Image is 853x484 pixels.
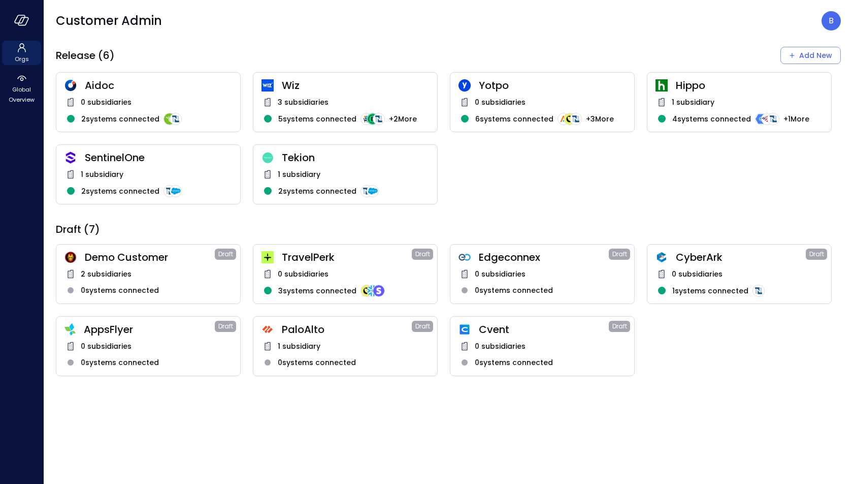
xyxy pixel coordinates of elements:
[475,97,526,108] span: 0 subsidiaries
[475,357,553,368] span: 0 systems connected
[389,113,417,125] span: + 2 More
[752,285,765,297] img: integration-logo
[780,47,841,64] div: Add New Organization
[755,113,767,125] img: integration-logo
[479,79,626,92] span: Yotpo
[56,223,100,236] span: Draft (7)
[458,251,471,263] img: gkfkl11jtdpupy4uruhy
[829,15,834,27] p: B
[360,285,373,297] img: integration-logo
[170,113,182,125] img: integration-logo
[676,79,823,92] span: Hippo
[612,249,627,259] span: Draft
[261,251,274,263] img: euz2wel6fvrjeyhjwgr9
[278,97,329,108] span: 3 subsidiaries
[163,113,176,125] img: integration-logo
[64,152,77,164] img: oujisyhxiqy1h0xilnqx
[81,97,132,108] span: 0 subsidiaries
[84,323,215,336] span: AppsFlyer
[415,321,430,331] span: Draft
[56,13,162,29] span: Customer Admin
[672,268,723,280] span: 0 subsidiaries
[278,186,356,197] span: 2 systems connected
[822,11,841,31] div: Boaz
[170,185,182,197] img: integration-logo
[81,357,159,368] span: 0 systems connected
[612,321,627,331] span: Draft
[278,341,320,352] span: 1 subsidiary
[475,341,526,352] span: 0 subsidiaries
[218,249,233,259] span: Draft
[278,268,329,280] span: 0 subsidiaries
[282,79,429,92] span: Wiz
[373,113,385,125] img: integration-logo
[261,152,274,164] img: dweq851rzgflucm4u1c8
[655,79,668,92] img: ynjrjpaiymlkbkxtflmu
[81,186,159,197] span: 2 systems connected
[475,285,553,296] span: 0 systems connected
[586,113,614,125] span: + 3 More
[458,323,471,336] img: dffl40ddomgeofigsm5p
[64,79,77,92] img: hddnet8eoxqedtuhlo6i
[85,151,232,164] span: SentinelOne
[278,169,320,180] span: 1 subsidiary
[783,113,809,125] span: + 1 More
[367,113,379,125] img: integration-logo
[809,249,824,259] span: Draft
[278,113,356,125] span: 5 systems connected
[282,323,412,336] span: PaloAlto
[2,71,41,106] div: Global Overview
[85,79,232,92] span: Aidoc
[6,84,37,105] span: Global Overview
[360,185,373,197] img: integration-logo
[278,285,356,296] span: 3 systems connected
[672,285,748,296] span: 1 systems connected
[564,113,576,125] img: integration-logo
[85,251,215,264] span: Demo Customer
[282,251,412,264] span: TravelPerk
[81,169,123,180] span: 1 subsidiary
[672,113,751,125] span: 4 systems connected
[479,323,609,336] span: Cvent
[163,185,176,197] img: integration-logo
[367,185,379,197] img: integration-logo
[81,341,132,352] span: 0 subsidiaries
[557,113,570,125] img: integration-logo
[2,41,41,65] div: Orgs
[570,113,582,125] img: integration-logo
[458,79,471,92] img: rosehlgmm5jjurozkspi
[81,268,132,280] span: 2 subsidiaries
[780,47,841,64] button: Add New
[799,49,832,62] div: Add New
[56,49,115,62] span: Release (6)
[415,249,430,259] span: Draft
[282,151,429,164] span: Tekion
[261,323,274,336] img: hs4uxyqbml240cwf4com
[278,357,356,368] span: 0 systems connected
[64,323,76,336] img: zbmm8o9awxf8yv3ehdzf
[475,268,526,280] span: 0 subsidiaries
[373,285,385,297] img: integration-logo
[81,113,159,125] span: 2 systems connected
[672,97,714,108] span: 1 subsidiary
[64,251,77,263] img: scnakozdowacoarmaydw
[676,251,806,264] span: CyberArk
[367,285,379,297] img: integration-logo
[81,285,159,296] span: 0 systems connected
[761,113,773,125] img: integration-logo
[15,54,29,64] span: Orgs
[479,251,609,264] span: Edgeconnex
[475,113,553,125] span: 6 systems connected
[360,113,373,125] img: integration-logo
[261,79,274,92] img: cfcvbyzhwvtbhao628kj
[218,321,233,331] span: Draft
[767,113,779,125] img: integration-logo
[655,251,668,263] img: a5he5ildahzqx8n3jb8t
